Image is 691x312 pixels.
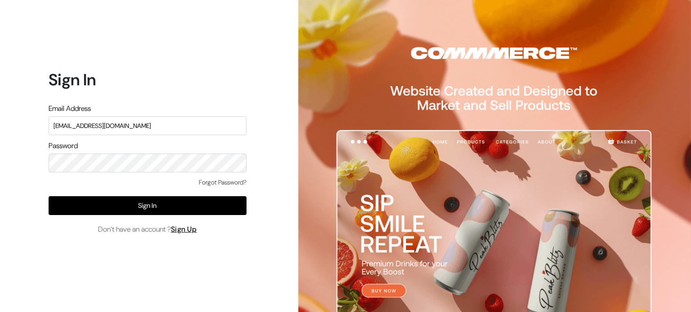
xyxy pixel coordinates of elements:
[98,224,197,235] span: Don’t have an account ?
[49,70,247,89] h1: Sign In
[49,103,91,114] label: Email Address
[49,141,78,151] label: Password
[49,196,247,215] button: Sign In
[171,224,197,234] a: Sign Up
[199,178,247,187] a: Forgot Password?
